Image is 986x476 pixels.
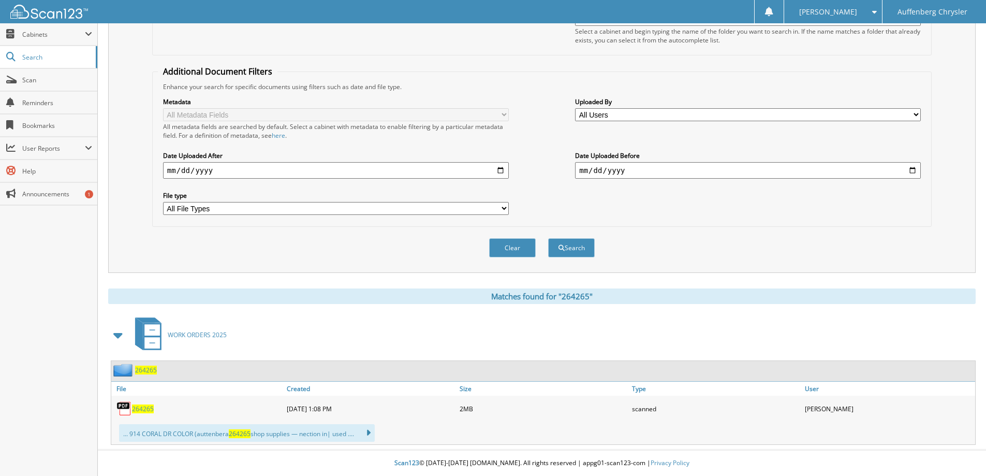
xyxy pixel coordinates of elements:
a: Type [629,382,802,396]
label: Uploaded By [575,97,921,106]
span: Scan [22,76,92,84]
a: File [111,382,284,396]
img: PDF.png [116,401,132,416]
label: Metadata [163,97,509,106]
button: Search [548,238,595,257]
div: scanned [629,398,802,419]
div: © [DATE]-[DATE] [DOMAIN_NAME]. All rights reserved | appg01-scan123-com | [98,451,986,476]
span: 264265 [229,429,251,438]
a: User [802,382,975,396]
span: Help [22,167,92,176]
span: Reminders [22,98,92,107]
a: 264265 [132,405,154,413]
span: Cabinets [22,30,85,39]
a: Privacy Policy [651,458,689,467]
button: Clear [489,238,536,257]
span: Announcements [22,190,92,198]
img: scan123-logo-white.svg [10,5,88,19]
iframe: Chat Widget [934,426,986,476]
a: WORK ORDERS 2025 [129,314,227,355]
div: 2MB [457,398,630,419]
input: end [575,162,921,179]
label: File type [163,191,509,200]
label: Date Uploaded Before [575,151,921,160]
a: Created [284,382,457,396]
span: Auffenberg Chrysler [897,9,967,15]
div: Enhance your search for specific documents using filters such as date and file type. [158,82,926,91]
div: Matches found for "264265" [108,289,976,304]
span: [PERSON_NAME] [799,9,857,15]
div: All metadata fields are searched by default. Select a cabinet with metadata to enable filtering b... [163,122,509,140]
span: Bookmarks [22,121,92,130]
span: WORK ORDERS 2025 [168,330,227,339]
a: here [272,131,285,140]
div: 1 [85,190,93,198]
legend: Additional Document Filters [158,66,277,77]
div: ... 914 CORAL DR COLOR (auttenbera shop supplies — nection in| used .... [119,424,375,442]
div: Select a cabinet and begin typing the name of the folder you want to search in. If the name match... [575,27,921,45]
a: Size [457,382,630,396]
span: Search [22,53,91,62]
a: 264265 [135,366,157,374]
div: [PERSON_NAME] [802,398,975,419]
div: [DATE] 1:08 PM [284,398,457,419]
img: folder2.png [113,364,135,377]
input: start [163,162,509,179]
label: Date Uploaded After [163,151,509,160]
span: Scan123 [394,458,419,467]
span: User Reports [22,144,85,153]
